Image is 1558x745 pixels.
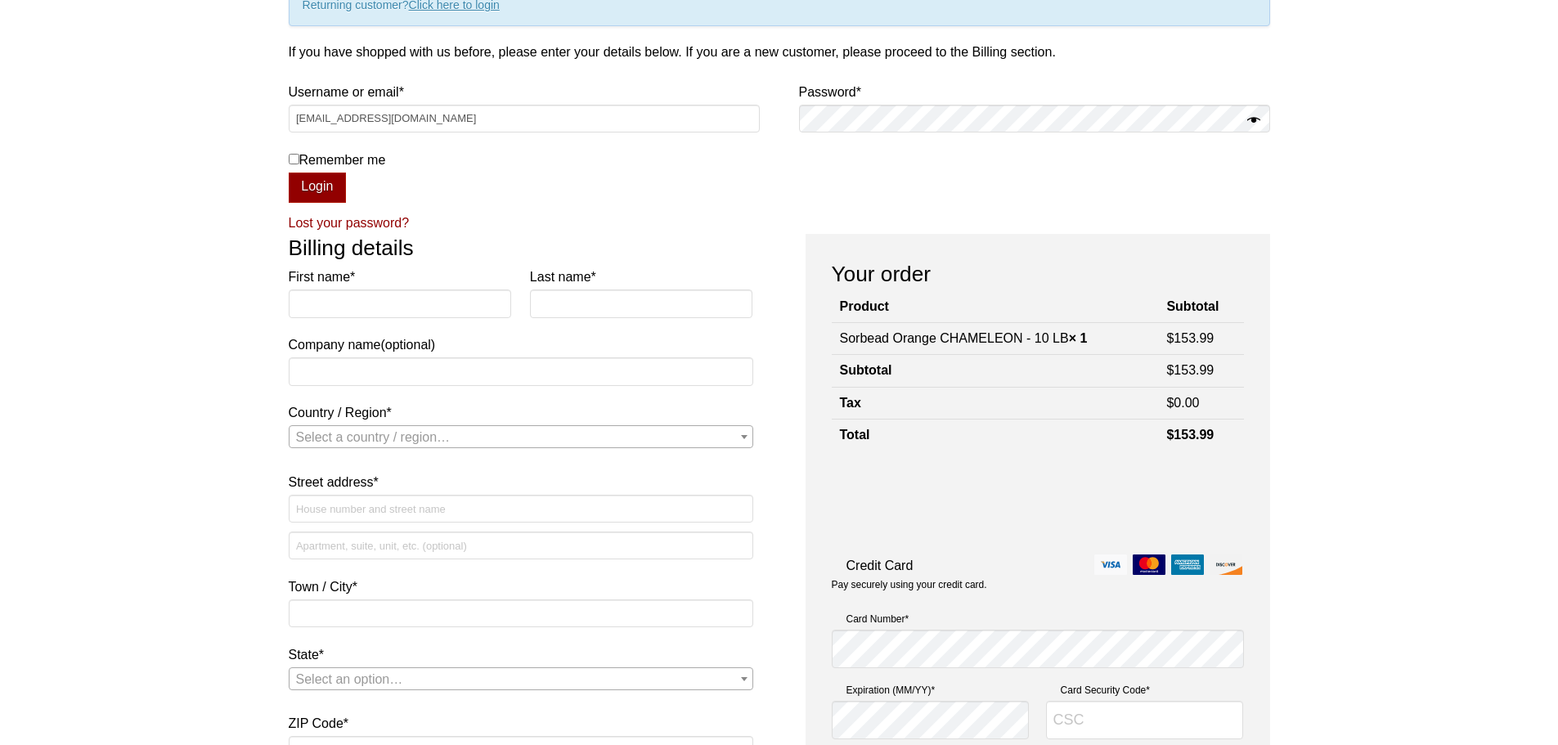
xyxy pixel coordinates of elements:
[299,153,386,167] span: Remember me
[1166,363,1174,377] span: $
[289,41,1270,63] p: If you have shopped with us before, please enter your details below. If you are a new customer, p...
[832,554,1244,577] label: Credit Card
[289,495,753,523] input: House number and street name
[289,216,410,230] a: Lost your password?
[1094,554,1127,575] img: visa
[1171,554,1204,575] img: amex
[289,81,760,103] label: Username or email
[1069,331,1088,345] strong: × 1
[289,712,753,734] label: ZIP Code
[1166,396,1174,410] span: $
[289,425,753,448] span: Country / Region
[832,682,1030,698] label: Expiration (MM/YY)
[832,355,1159,387] th: Subtotal
[530,266,753,288] label: Last name
[1166,331,1214,345] bdi: 153.99
[289,266,753,356] label: Company name
[289,667,753,690] span: State
[1046,701,1244,740] input: CSC
[799,81,1270,103] label: Password
[289,402,753,424] label: Country / Region
[1166,363,1214,377] bdi: 153.99
[832,387,1159,419] th: Tax
[1133,554,1165,575] img: mastercard
[1166,396,1199,410] bdi: 0.00
[289,154,299,164] input: Remember me
[832,420,1159,451] th: Total
[1166,331,1174,345] span: $
[289,234,753,262] h3: Billing details
[289,471,753,493] label: Street address
[832,611,1244,627] label: Card Number
[832,323,1159,355] td: Sorbead Orange CHAMELEON - 10 LB
[832,578,1244,592] p: Pay securely using your credit card.
[1247,110,1260,132] button: Show password
[1210,554,1242,575] img: discover
[1046,682,1244,698] label: Card Security Code
[289,266,512,288] label: First name
[832,260,1244,288] h3: Your order
[296,672,403,686] span: Select an option…
[289,532,753,559] input: Apartment, suite, unit, etc. (optional)
[832,292,1159,322] th: Product
[296,430,451,444] span: Select a country / region…
[289,644,753,666] label: State
[1158,292,1243,322] th: Subtotal
[1166,428,1174,442] span: $
[289,576,753,598] label: Town / City
[1166,428,1214,442] bdi: 153.99
[289,173,347,204] button: Login
[832,469,1080,532] iframe: reCAPTCHA
[380,338,435,352] span: (optional)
